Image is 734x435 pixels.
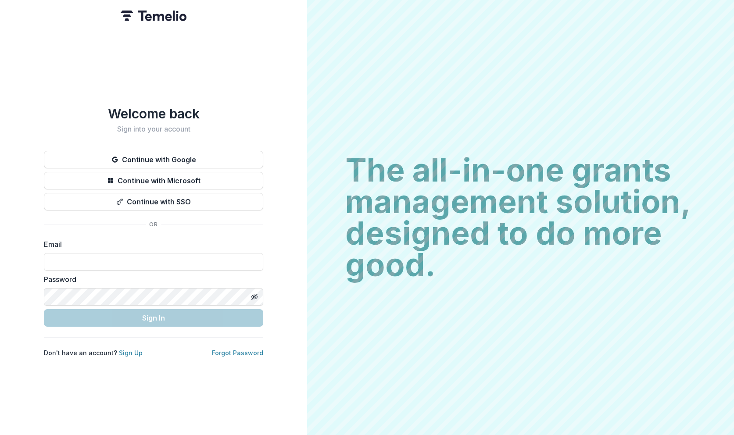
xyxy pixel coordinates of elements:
h2: Sign into your account [44,125,263,133]
button: Continue with Microsoft [44,172,263,189]
button: Sign In [44,309,263,327]
a: Sign Up [119,349,143,357]
button: Continue with SSO [44,193,263,210]
button: Toggle password visibility [247,290,261,304]
label: Password [44,274,258,285]
a: Forgot Password [212,349,263,357]
h1: Welcome back [44,106,263,121]
label: Email [44,239,258,250]
p: Don't have an account? [44,348,143,357]
img: Temelio [121,11,186,21]
button: Continue with Google [44,151,263,168]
